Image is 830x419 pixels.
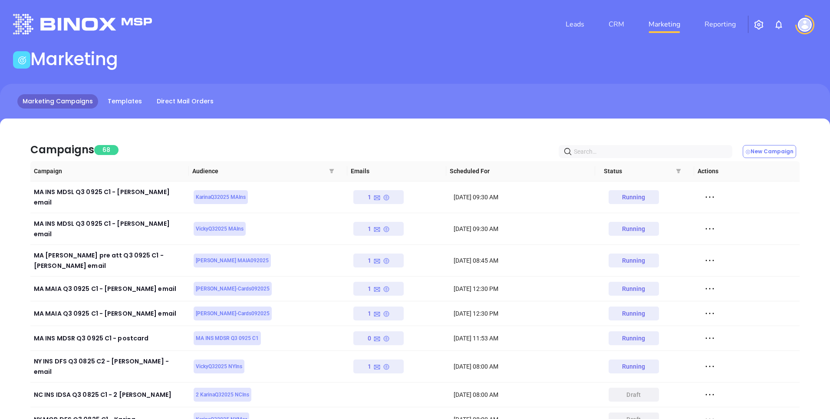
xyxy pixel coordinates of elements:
[34,308,187,319] div: MA MAIA Q3 0925 C1 - [PERSON_NAME] email
[622,254,646,267] div: Running
[196,309,270,318] span: [PERSON_NAME]-Cards092025
[34,333,187,343] div: MA INS MDSR Q3 0925 C1 - postcard
[701,16,739,33] a: Reporting
[347,161,446,181] th: Emails
[34,356,187,377] div: NY INS DFS Q3 0825 C2 - [PERSON_NAME] - email
[368,222,390,236] div: 1
[454,309,596,318] div: [DATE] 12:30 PM
[645,16,684,33] a: Marketing
[622,282,646,296] div: Running
[94,145,119,155] span: 68
[605,16,628,33] a: CRM
[454,256,596,265] div: [DATE] 08:45 AM
[196,284,270,294] span: [PERSON_NAME]-Cards092025
[34,389,187,400] div: NC INS IDSA Q3 0825 C1 - 2 [PERSON_NAME]
[152,94,219,109] a: Direct Mail Orders
[196,390,249,399] span: 2 KarinaQ32025 NCIns
[454,224,596,234] div: [DATE] 09:30 AM
[13,14,152,34] img: logo
[454,390,596,399] div: [DATE] 08:00 AM
[798,18,812,32] img: user
[676,168,681,174] span: filter
[196,224,244,234] span: VickyQ32025 MAIns
[674,161,683,181] span: filter
[622,190,646,204] div: Running
[562,16,588,33] a: Leads
[34,284,187,294] div: MA MAIA Q3 0925 C1 - [PERSON_NAME] email
[743,145,796,158] button: New Campaign
[329,168,334,174] span: filter
[368,360,390,373] div: 1
[754,20,764,30] img: iconSetting
[368,190,390,204] div: 1
[454,192,596,202] div: [DATE] 09:30 AM
[30,161,189,181] th: Campaign
[454,362,596,371] div: [DATE] 08:00 AM
[368,254,390,267] div: 1
[368,331,390,345] div: 0
[622,222,646,236] div: Running
[368,282,390,296] div: 1
[34,250,187,271] div: MA [PERSON_NAME] pre att Q3 0925 C1 - [PERSON_NAME] email
[454,333,596,343] div: [DATE] 11:53 AM
[196,362,242,371] span: VickyQ32025 NYIns
[454,284,596,294] div: [DATE] 12:30 PM
[34,187,187,208] div: MA INS MDSL Q3 0925 C1 - [PERSON_NAME] email
[196,256,269,265] span: [PERSON_NAME] MAIA092025
[30,142,94,158] div: Campaigns
[574,147,721,156] input: Search…
[694,161,793,181] th: Actions
[446,161,595,181] th: Scheduled For
[30,49,118,69] h1: Marketing
[622,360,646,373] div: Running
[368,307,390,320] div: 1
[604,166,691,176] span: Status
[774,20,784,30] img: iconNotification
[102,94,147,109] a: Templates
[622,331,646,345] div: Running
[192,166,344,176] span: Audience
[196,333,259,343] span: MA INS MDSR Q3 0925 C1
[17,94,98,109] a: Marketing Campaigns
[327,161,336,181] span: filter
[34,218,187,239] div: MA INS MDSL Q3 0925 C1 - [PERSON_NAME] email
[196,192,246,202] span: KarinaQ32025 MAIns
[622,307,646,320] div: Running
[626,388,641,402] div: draft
